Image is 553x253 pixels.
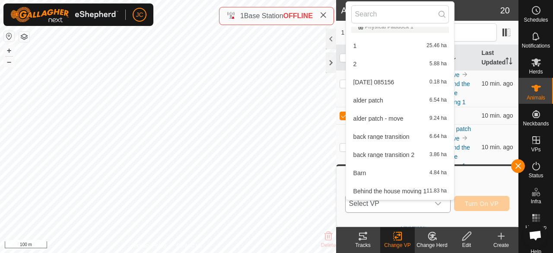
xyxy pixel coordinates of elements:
[481,80,513,87] span: Oct 3, 2025, 4:19 PM
[429,115,447,122] span: 9.24 ha
[426,188,447,194] span: 11.83 ha
[429,152,447,158] span: 3.86 ha
[10,7,118,22] img: Gallagher Logo
[525,225,547,230] span: Heatmap
[353,97,383,103] span: alder patch
[429,134,447,140] span: 6.64 ha
[346,74,454,91] li: 2025-09-26 085156
[429,195,447,212] div: dropdown trigger
[353,43,357,49] span: 1
[346,183,454,200] li: Behind the house moving 1
[4,45,14,56] button: +
[283,12,313,19] span: OFFLINE
[353,79,394,85] span: [DATE] 085156
[176,242,202,250] a: Contact Us
[484,241,518,249] div: Create
[461,227,468,234] img: to
[136,10,143,19] span: JC
[441,144,470,169] a: Behind the house moving 1
[500,4,510,17] span: 20
[429,97,447,103] span: 6.54 ha
[522,43,550,48] span: Notifications
[346,146,454,163] li: back range transition 2
[353,152,415,158] span: back range transition 2
[346,55,454,73] li: 2
[351,5,449,23] input: Search
[505,59,512,66] p-sorticon: Activate to sort
[341,28,392,37] span: 1 selected of 20
[380,241,415,249] div: Change VP
[441,62,471,78] a: alder patch - move
[438,45,478,71] th: VP
[461,71,468,78] img: to
[441,80,470,106] a: Behind the house moving 1
[429,61,447,67] span: 5.88 ha
[523,121,549,126] span: Neckbands
[134,242,166,250] a: Privacy Policy
[341,5,500,16] h2: Animals
[441,125,471,142] a: alder patch - move
[353,188,427,194] span: Behind the house moving 1
[481,112,513,119] span: Oct 3, 2025, 4:19 PM
[353,170,366,176] span: Barn
[529,69,543,74] span: Herds
[353,115,404,122] span: alder patch - move
[478,45,518,71] th: Last Updated
[429,79,447,85] span: 0.18 ha
[531,199,541,204] span: Infra
[353,134,410,140] span: back range transition
[465,200,499,207] span: Turn On VP
[531,147,540,152] span: VPs
[4,57,14,67] button: –
[346,195,429,212] span: Select VP
[346,164,454,182] li: Barn
[244,12,283,19] span: Base Station
[461,135,468,141] img: to
[19,32,29,42] button: Map Layers
[240,12,244,19] span: 1
[353,61,357,67] span: 2
[346,92,454,109] li: alder patch
[527,95,545,100] span: Animals
[4,31,14,42] button: Reset Map
[524,224,547,247] div: Open chat
[524,17,548,22] span: Schedules
[454,196,509,211] button: Turn On VP
[346,128,454,145] li: back range transition
[346,110,454,127] li: alder patch - move
[429,170,447,176] span: 4.84 ha
[346,241,380,249] div: Tracks
[358,24,442,29] div: Physical Paddock 1
[346,37,454,54] li: 1
[415,241,449,249] div: Change Herd
[449,241,484,249] div: Edit
[426,43,447,49] span: 25.46 ha
[481,144,513,151] span: Oct 3, 2025, 4:19 PM
[528,173,543,178] span: Status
